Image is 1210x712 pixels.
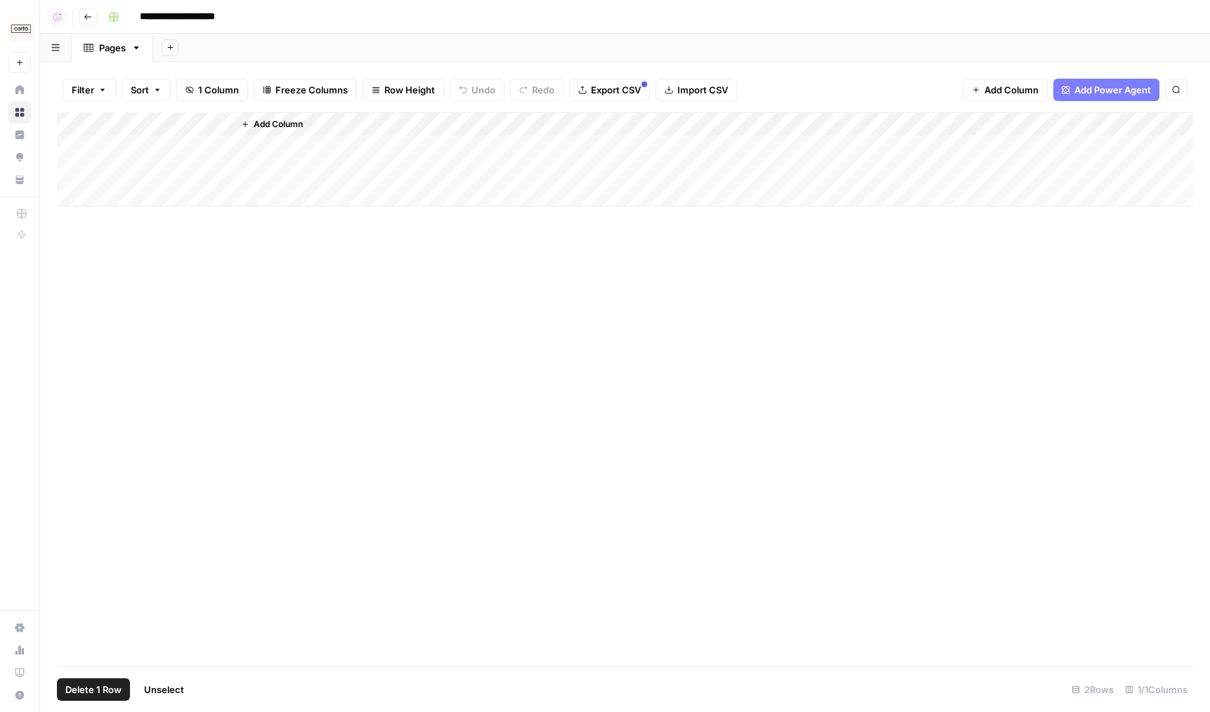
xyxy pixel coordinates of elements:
button: Add Column [235,115,308,133]
a: Your Data [8,169,31,191]
a: Browse [8,101,31,124]
a: Usage [8,639,31,661]
div: 2 Rows [1066,678,1119,701]
div: 1/1 Columns [1119,678,1193,701]
button: Import CSV [656,79,737,101]
button: Unselect [136,678,193,701]
button: Filter [63,79,116,101]
span: Unselect [144,683,184,697]
span: Export CSV [591,83,641,97]
button: Help + Support [8,684,31,706]
button: Sort [122,79,171,101]
span: Filter [72,83,94,97]
div: Pages [99,41,126,55]
span: 1 Column [198,83,239,97]
button: 1 Column [176,79,248,101]
span: Delete 1 Row [65,683,122,697]
span: Sort [131,83,149,97]
span: Add Column [984,83,1039,97]
button: Redo [510,79,564,101]
a: Insights [8,124,31,146]
a: Learning Hub [8,661,31,684]
button: Freeze Columns [254,79,357,101]
span: Import CSV [677,83,728,97]
button: Undo [450,79,505,101]
a: Home [8,79,31,101]
a: Settings [8,617,31,639]
span: Undo [471,83,495,97]
button: Delete 1 Row [57,678,130,701]
button: Row Height [363,79,444,101]
span: Add Power Agent [1074,83,1151,97]
button: Add Power Agent [1053,79,1159,101]
a: Pages [72,34,153,62]
span: Add Column [254,118,303,131]
img: Carta Logo [8,16,34,41]
button: Add Column [963,79,1048,101]
span: Redo [532,83,554,97]
span: Freeze Columns [275,83,348,97]
a: Opportunities [8,146,31,169]
button: Workspace: Carta [8,11,31,46]
span: Row Height [384,83,435,97]
button: Export CSV [569,79,650,101]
